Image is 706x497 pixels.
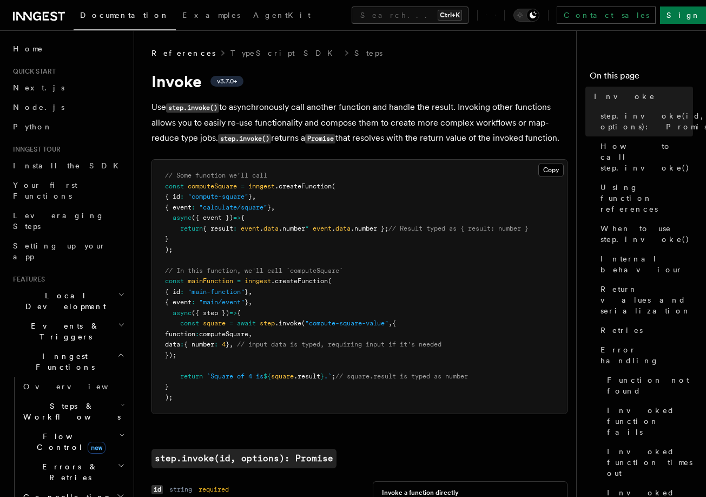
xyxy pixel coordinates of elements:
[188,182,237,190] span: computeSquare
[80,11,169,19] span: Documentation
[165,351,176,359] span: });
[596,249,693,279] a: Internal behaviour
[173,214,192,221] span: async
[230,48,339,58] a: TypeScript SDK
[180,341,184,348] span: :
[13,122,52,131] span: Python
[13,161,125,170] span: Install the SDK
[237,319,256,327] span: await
[279,225,305,232] span: .number
[203,319,226,327] span: square
[151,71,568,91] h1: Invoke
[607,446,693,479] span: Invoked function times out
[165,204,192,211] span: { event
[271,204,275,211] span: ,
[324,372,332,380] span: .`
[271,372,294,380] span: square
[19,461,117,483] span: Errors & Retries
[328,277,332,285] span: (
[13,103,64,112] span: Node.js
[192,214,233,221] span: ({ event })
[248,298,252,306] span: ,
[9,156,127,175] a: Install the SDK
[199,485,229,494] dd: required
[165,298,192,306] span: { event
[173,309,192,317] span: async
[601,182,693,214] span: Using function references
[594,91,655,102] span: Invoke
[382,488,459,497] h3: Invoke a function directly
[222,341,226,348] span: 4
[233,225,237,232] span: :
[603,442,693,483] a: Invoked function times out
[165,267,343,274] span: // In this function, we'll call `computeSquare`
[13,181,77,200] span: Your first Functions
[88,442,105,454] span: new
[192,204,195,211] span: :
[601,253,693,275] span: Internal behaviour
[596,279,693,321] a: Return values and serialization
[9,145,61,154] span: Inngest tour
[245,288,248,296] span: }
[19,401,121,422] span: Steps & Workflows
[275,319,301,327] span: .invoke
[332,372,335,380] span: ;
[237,309,241,317] span: {
[180,372,203,380] span: return
[19,427,127,457] button: Flow Controlnew
[607,405,693,437] span: Invoked function fails
[23,382,135,391] span: Overview
[165,172,267,179] span: // Some function we'll call
[388,319,392,327] span: ,
[9,97,127,117] a: Node.js
[188,277,233,285] span: mainFunction
[241,182,245,190] span: =
[165,383,169,390] span: }
[151,485,163,494] code: id
[165,235,169,243] span: }
[245,298,248,306] span: }
[19,431,119,453] span: Flow Control
[9,117,127,136] a: Python
[214,341,218,348] span: :
[247,3,317,29] a: AgentKit
[165,330,195,338] span: function
[180,193,184,200] span: :
[192,298,195,306] span: :
[19,396,127,427] button: Steps & Workflows
[513,9,539,22] button: Toggle dark mode
[305,319,388,327] span: "compute-square-value"
[332,225,335,232] span: .
[354,48,382,58] a: Steps
[538,163,564,177] button: Copy
[248,288,252,296] span: ,
[182,11,240,19] span: Examples
[590,69,693,87] h4: On this page
[169,485,192,494] dd: string
[335,372,468,380] span: // square.result is typed as number
[596,321,693,340] a: Retries
[438,10,462,21] kbd: Ctrl+K
[263,372,271,380] span: ${
[245,277,271,285] span: inngest
[275,182,332,190] span: .createFunction
[165,246,173,253] span: );
[260,319,275,327] span: step
[9,316,127,346] button: Events & Triggers
[305,134,335,143] code: Promise
[74,3,176,30] a: Documentation
[19,457,127,487] button: Errors & Retries
[19,377,127,396] a: Overview
[596,178,693,219] a: Using function references
[248,193,252,200] span: }
[229,319,233,327] span: =
[151,449,336,468] code: step.invoke(id, options): Promise
[248,182,275,190] span: inngest
[192,309,229,317] span: ({ step })
[9,206,127,236] a: Leveraging Steps
[596,340,693,370] a: Error handling
[9,67,56,76] span: Quick start
[180,225,203,232] span: return
[165,193,180,200] span: { id
[9,275,45,284] span: Features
